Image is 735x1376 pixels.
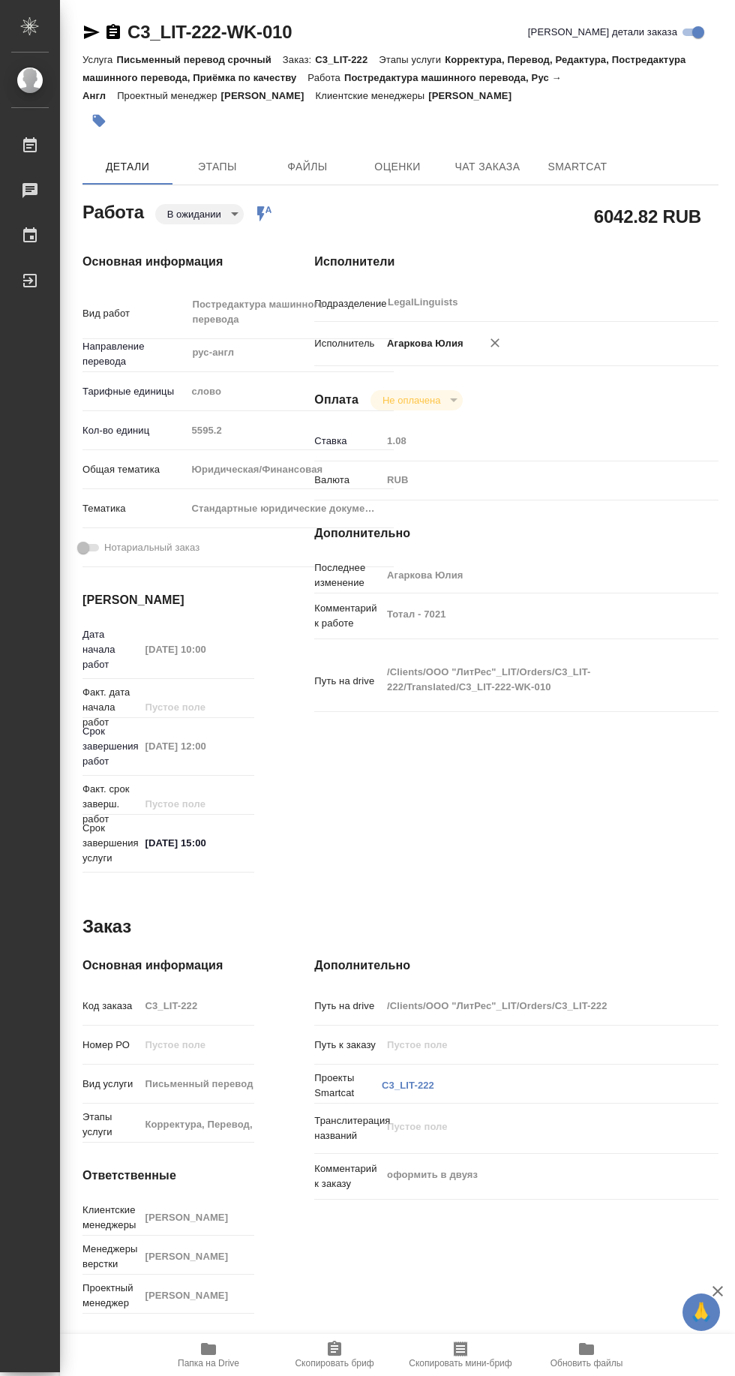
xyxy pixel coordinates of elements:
[382,995,685,1017] input: Пустое поле
[186,496,394,521] div: Стандартные юридические документы, договоры, уставы
[139,1113,254,1135] input: Пустое поле
[314,601,382,631] p: Комментарий к работе
[315,54,379,65] p: C3_LIT-222
[382,467,685,493] div: RUB
[314,253,718,271] h4: Исполнители
[82,1077,139,1092] p: Вид услуги
[382,602,685,627] textarea: Тотал - 7021
[316,90,429,101] p: Клиентские менеджеры
[82,1242,139,1272] p: Менеджеры верстки
[82,724,139,769] p: Срок завершения работ
[682,1293,720,1331] button: 🙏
[382,1034,685,1056] input: Пустое поле
[139,1034,254,1056] input: Пустое поле
[82,957,254,975] h4: Основная информация
[139,1245,254,1267] input: Пустое поле
[541,158,613,176] span: SmartCat
[523,1334,649,1376] button: Обновить файлы
[104,23,122,41] button: Скопировать ссылку
[82,384,186,399] p: Тарифные единицы
[428,90,523,101] p: [PERSON_NAME]
[139,995,254,1017] input: Пустое поле
[82,1203,139,1233] p: Клиентские менеджеры
[594,203,701,229] h2: 6042.82 RUB
[82,685,139,730] p: Факт. дата начала работ
[163,208,226,221] button: В ожидании
[307,72,344,83] p: Работа
[82,1281,139,1311] p: Проектный менеджер
[82,253,254,271] h4: Основная информация
[82,1110,139,1140] p: Этапы услуги
[82,999,139,1014] p: Код заказа
[127,22,292,42] a: C3_LIT-222-WK-010
[155,204,244,224] div: В ожидании
[139,793,254,815] input: Пустое поле
[139,1073,254,1095] input: Пустое поле
[283,54,315,65] p: Заказ:
[382,336,463,351] p: Агаркова Юлия
[314,957,718,975] h4: Дополнительно
[314,1071,382,1101] p: Проекты Smartcat
[82,1167,254,1185] h4: Ответственные
[82,462,186,477] p: Общая тематика
[409,1358,511,1368] span: Скопировать мини-бриф
[382,1162,685,1188] textarea: оформить в двуяз
[139,696,254,718] input: Пустое поле
[550,1358,623,1368] span: Обновить файлы
[104,540,199,555] span: Нотариальный заказ
[82,1038,139,1053] p: Номер РО
[271,1334,397,1376] button: Скопировать бриф
[139,832,254,854] input: ✎ Введи что-нибудь
[382,1080,434,1091] a: C3_LIT-222
[82,197,144,224] h2: Работа
[451,158,523,176] span: Чат заказа
[82,23,100,41] button: Скопировать ссылку для ЯМессенджера
[314,1038,382,1053] p: Путь к заказу
[178,1358,239,1368] span: Папка на Drive
[145,1334,271,1376] button: Папка на Drive
[91,158,163,176] span: Детали
[314,1113,382,1143] p: Транслитерация названий
[139,1206,254,1228] input: Пустое поле
[82,339,186,369] p: Направление перевода
[478,326,511,359] button: Удалить исполнителя
[271,158,343,176] span: Файлы
[186,419,394,441] input: Пустое поле
[82,104,115,137] button: Добавить тэг
[139,638,254,660] input: Пустое поле
[186,379,394,404] div: слово
[379,54,445,65] p: Этапы услуги
[116,54,282,65] p: Письменный перевод срочный
[382,659,685,700] textarea: /Clients/ООО "ЛитРес"_LIT/Orders/C3_LIT-222/Translated/C3_LIT-222-WK-010
[314,1161,382,1191] p: Комментарий к заказу
[378,394,445,407] button: Не оплачена
[82,782,139,827] p: Факт. срок заверш. работ
[181,158,253,176] span: Этапы
[295,1358,373,1368] span: Скопировать бриф
[82,591,254,609] h4: [PERSON_NAME]
[139,1284,254,1306] input: Пустое поле
[361,158,433,176] span: Оценки
[314,524,718,542] h4: Дополнительно
[221,90,316,101] p: [PERSON_NAME]
[314,674,382,689] p: Путь на drive
[82,306,186,321] p: Вид работ
[688,1296,714,1328] span: 🙏
[82,915,131,939] h2: Заказ
[82,501,186,516] p: Тематика
[117,90,220,101] p: Проектный менеджер
[382,564,685,586] input: Пустое поле
[82,423,186,438] p: Кол-во единиц
[314,999,382,1014] p: Путь на drive
[382,430,685,452] input: Пустое поле
[186,457,394,482] div: Юридическая/Финансовая
[528,25,677,40] span: [PERSON_NAME] детали заказа
[82,54,116,65] p: Услуга
[82,627,139,672] p: Дата начала работ
[139,735,254,757] input: Пустое поле
[82,821,139,866] p: Срок завершения услуги
[397,1334,523,1376] button: Скопировать мини-бриф
[370,390,463,410] div: В ожидании
[314,560,382,590] p: Последнее изменение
